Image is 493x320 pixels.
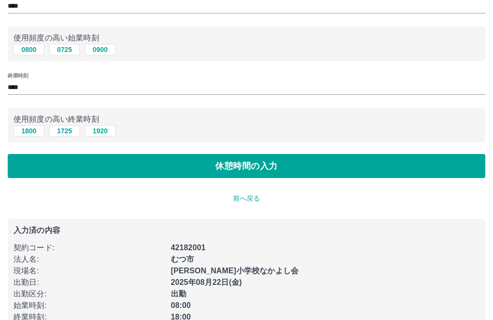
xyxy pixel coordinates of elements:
p: 入力済の内容 [13,227,480,234]
p: 出勤日 : [13,277,165,288]
p: 契約コード : [13,242,165,254]
button: 1800 [13,125,44,137]
p: 出勤区分 : [13,288,165,300]
p: 使用頻度の高い終業時刻 [13,114,480,125]
p: 法人名 : [13,254,165,265]
button: 1920 [85,125,116,137]
p: 始業時刻 : [13,300,165,311]
b: 08:00 [171,301,191,309]
button: 0800 [13,44,44,55]
b: 42182001 [171,243,206,252]
b: [PERSON_NAME]小学校なかよし会 [171,267,298,275]
button: 0725 [49,44,80,55]
b: 出勤 [171,290,186,298]
b: 2025年08月22日(金) [171,278,242,286]
button: 0900 [85,44,116,55]
button: 休憩時間の入力 [8,154,485,178]
label: 終業時刻 [8,72,28,79]
b: むつ市 [171,255,194,263]
button: 1725 [49,125,80,137]
p: 使用頻度の高い始業時刻 [13,32,480,44]
p: 現場名 : [13,265,165,277]
p: 前へ戻る [8,193,485,204]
